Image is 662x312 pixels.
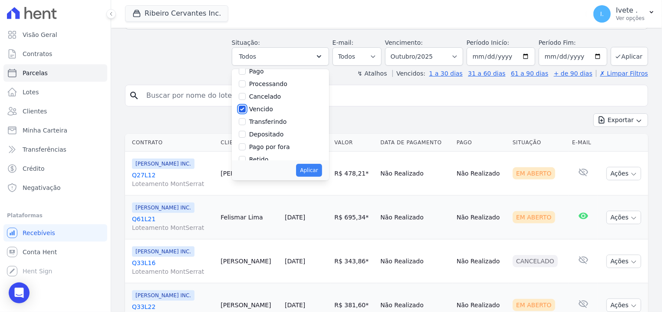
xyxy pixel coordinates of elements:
[596,70,648,77] a: ✗ Limpar Filtros
[569,134,598,152] th: E-mail
[606,211,641,224] button: Ações
[331,134,377,152] th: Valor
[217,134,281,152] th: Cliente
[141,87,644,104] input: Buscar por nome do lote ou do cliente
[3,83,107,101] a: Lotes
[125,134,217,152] th: Contrato
[3,122,107,139] a: Minha Carteira
[453,134,509,152] th: Pago
[132,267,214,276] span: Loteamento MontSerrat
[509,134,569,152] th: Situação
[249,143,290,150] label: Pago por fora
[513,211,555,223] div: Em Aberto
[616,15,645,22] p: Ver opções
[3,64,107,82] a: Parcelas
[3,141,107,158] a: Transferências
[132,223,214,232] span: Loteamento MontSerrat
[23,183,61,192] span: Negativação
[23,145,66,154] span: Transferências
[3,160,107,177] a: Crédito
[249,131,284,138] label: Depositado
[232,39,260,46] label: Situação:
[611,47,648,66] button: Aplicar
[377,134,453,152] th: Data de Pagamento
[3,103,107,120] a: Clientes
[23,50,52,58] span: Contratos
[513,167,555,179] div: Em Aberto
[331,152,377,196] td: R$ 478,21
[606,299,641,312] button: Ações
[392,70,425,77] label: Vencidos:
[285,258,305,265] a: [DATE]
[539,38,607,47] label: Período Fim:
[217,152,281,196] td: [PERSON_NAME]
[453,152,509,196] td: Não Realizado
[3,243,107,261] a: Conta Hent
[333,39,354,46] label: E-mail:
[132,246,194,257] span: [PERSON_NAME] INC.
[600,11,604,17] span: I.
[23,248,57,256] span: Conta Hent
[23,30,57,39] span: Visão Geral
[9,282,30,303] div: Open Intercom Messenger
[23,88,39,96] span: Lotes
[357,70,387,77] label: ↯ Atalhos
[3,179,107,196] a: Negativação
[3,45,107,63] a: Contratos
[239,51,256,62] span: Todos
[468,70,505,77] a: 31 a 60 dias
[23,69,48,77] span: Parcelas
[467,39,509,46] label: Período Inicío:
[377,239,453,283] td: Não Realizado
[249,80,287,87] label: Processando
[453,239,509,283] td: Não Realizado
[296,164,322,177] button: Aplicar
[3,26,107,43] a: Visão Geral
[249,106,273,113] label: Vencido
[23,107,47,116] span: Clientes
[129,90,139,101] i: search
[132,171,214,188] a: Q27L12Loteamento MontSerrat
[249,93,281,100] label: Cancelado
[429,70,463,77] a: 1 a 30 dias
[217,196,281,239] td: Felismar Lima
[593,113,648,127] button: Exportar
[7,210,104,221] div: Plataformas
[249,118,287,125] label: Transferindo
[217,239,281,283] td: [PERSON_NAME]
[513,299,555,311] div: Em Aberto
[3,224,107,242] a: Recebíveis
[132,202,194,213] span: [PERSON_NAME] INC.
[285,302,305,309] a: [DATE]
[385,39,423,46] label: Vencimento:
[511,70,548,77] a: 61 a 90 dias
[132,259,214,276] a: Q33L16Loteamento MontSerrat
[132,159,194,169] span: [PERSON_NAME] INC.
[513,255,558,267] div: Cancelado
[132,215,214,232] a: Q61L21Loteamento MontSerrat
[132,290,194,301] span: [PERSON_NAME] INC.
[331,196,377,239] td: R$ 695,34
[125,5,228,22] button: Ribeiro Cervantes Inc.
[606,167,641,180] button: Ações
[453,196,509,239] td: Não Realizado
[249,156,269,163] label: Retido
[377,196,453,239] td: Não Realizado
[285,214,305,221] a: [DATE]
[554,70,593,77] a: + de 90 dias
[616,6,645,15] p: Ivete .
[586,2,662,26] button: I. Ivete . Ver opções
[249,68,264,75] label: Pago
[132,179,214,188] span: Loteamento MontSerrat
[23,126,67,135] span: Minha Carteira
[232,47,329,66] button: Todos
[377,152,453,196] td: Não Realizado
[606,255,641,268] button: Ações
[23,229,55,237] span: Recebíveis
[331,239,377,283] td: R$ 343,86
[23,164,45,173] span: Crédito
